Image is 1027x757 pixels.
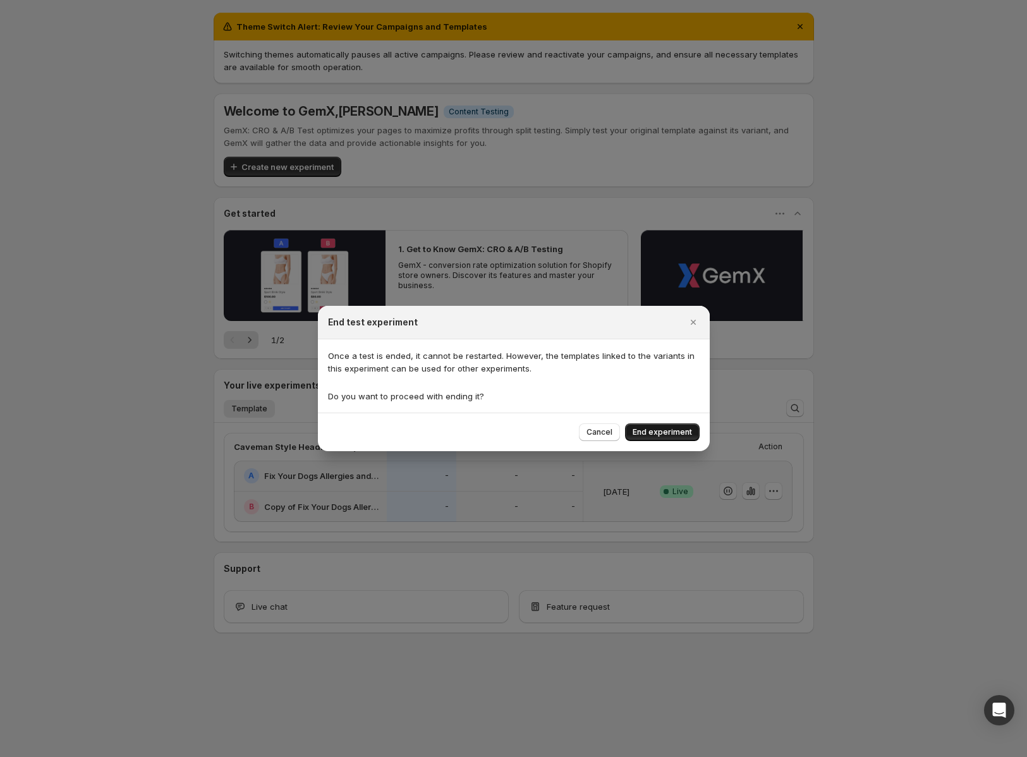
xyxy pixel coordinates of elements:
p: Do you want to proceed with ending it? [328,390,700,403]
h2: End test experiment [328,316,418,329]
span: End experiment [633,427,692,437]
button: End experiment [625,423,700,441]
button: Cancel [579,423,620,441]
span: Cancel [586,427,612,437]
p: Once a test is ended, it cannot be restarted. However, the templates linked to the variants in th... [328,349,700,375]
div: Open Intercom Messenger [984,695,1014,725]
button: Close [684,313,702,331]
